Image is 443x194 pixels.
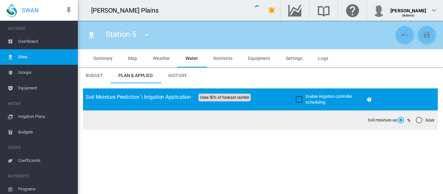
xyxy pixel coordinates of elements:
[368,117,398,123] span: Soil moisture as:
[318,56,328,61] span: Logs
[430,6,438,14] md-icon: icon-chevron-down
[345,6,360,14] md-icon: Click here for help
[198,94,251,101] span: Uses 50% of forecast rainfall
[153,56,170,61] span: Weather
[18,109,73,124] span: Irrigation Plans
[18,34,73,49] span: Dashboard
[18,124,73,140] span: Budgets
[396,26,414,44] button: Cancel Changes
[143,31,150,39] md-icon: icon-menu-down
[296,94,364,105] md-checkbox: Enable irrigation controller scheduling
[418,26,436,44] button: Save Changes
[18,65,73,80] span: Groups
[316,6,331,14] md-icon: Search the knowledge base
[402,14,415,17] span: (Admin)
[265,4,278,17] button: icon-bell-ring
[8,171,73,181] span: NUTRIENTS
[6,4,17,17] img: SWAN-Landscape-Logo-Colour-drop.png
[416,117,435,123] md-radio-button: RAW
[372,4,385,17] img: profile.jpg
[268,6,276,14] md-icon: icon-bell-ring
[390,5,426,11] div: [PERSON_NAME]
[401,31,409,39] md-icon: icon-undo
[86,73,103,78] span: Budget
[168,73,187,78] span: History
[398,117,411,123] md-radio-button: %
[106,30,136,39] span: Station 5
[118,73,153,78] span: Plan & Applied
[213,56,233,61] span: Nutrients
[91,6,164,15] div: [PERSON_NAME] Plains
[93,56,113,61] span: Summary
[18,153,73,168] span: Coefficients
[18,80,73,96] span: Equipment
[18,49,73,65] span: Sites
[186,56,198,61] span: Water
[85,29,98,41] button: Click to go to list of Sites
[65,6,73,14] md-icon: icon-pin
[8,23,73,34] span: ACCOUNT
[140,29,153,41] button: icon-menu-down
[8,98,73,109] span: WATER
[22,6,39,14] span: SWAN
[128,56,137,61] span: Map
[305,94,352,105] span: Enable irrigation controller scheduling
[248,56,270,61] span: Equipment
[286,56,303,61] span: Settings
[88,31,95,39] md-icon: icon-map-marker-radius
[287,6,303,14] md-icon: Go to the Data Hub
[86,94,191,100] span: Soil Moisture Prediction \ Irrigation Application
[8,143,73,153] span: CROPS
[423,31,431,39] md-icon: icon-content-save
